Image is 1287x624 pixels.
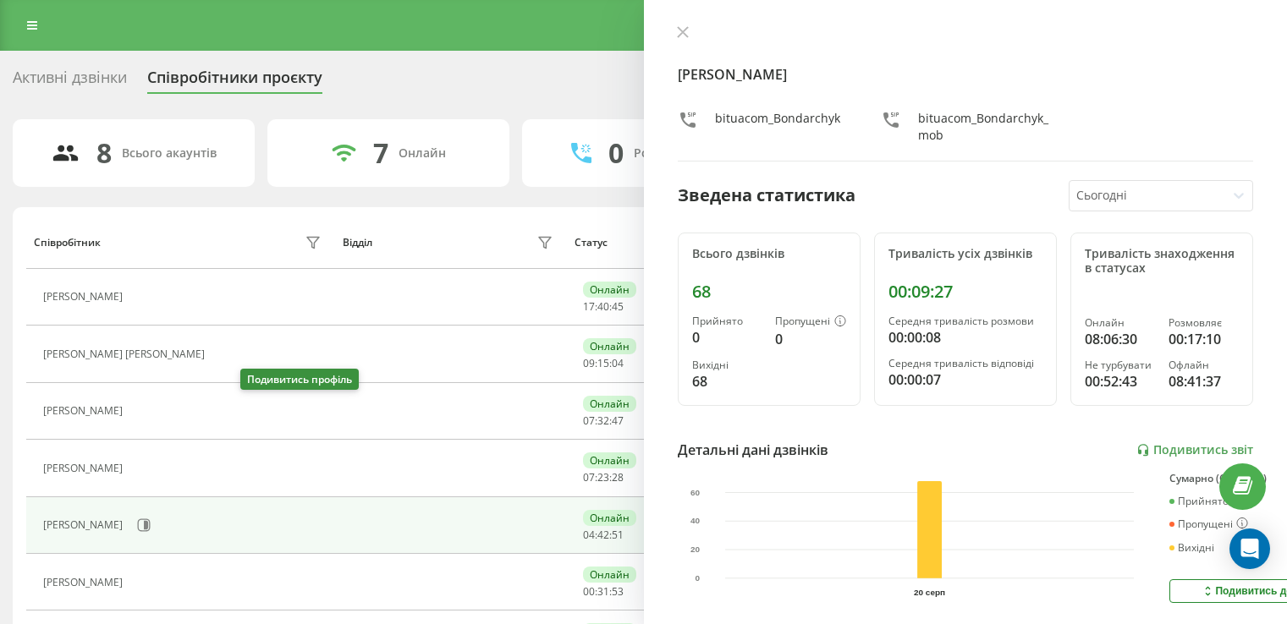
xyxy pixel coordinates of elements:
h4: [PERSON_NAME] [678,64,1254,85]
div: 00:17:10 [1169,329,1239,349]
span: 15 [597,356,609,370]
div: Онлайн [583,510,636,526]
text: 40 [690,517,701,526]
div: : : [583,529,624,541]
div: [PERSON_NAME] [43,463,127,474]
span: 31 [597,584,609,599]
div: Онлайн [583,567,636,583]
div: Тривалість усіх дзвінків [888,247,1042,261]
div: Прийнято [692,315,762,327]
div: [PERSON_NAME] [43,519,127,531]
div: Онлайн [1085,317,1155,329]
text: 0 [695,574,700,583]
div: [PERSON_NAME] [43,405,127,417]
div: 08:41:37 [1169,371,1239,391]
div: 00:00:08 [888,327,1042,348]
div: Онлайн [583,338,636,354]
span: 28 [612,470,624,484]
div: Не турбувати [1085,359,1155,371]
div: Офлайн [1169,359,1239,371]
div: Середня тривалість відповіді [888,358,1042,369]
div: Відділ [343,237,372,249]
span: 04 [612,356,624,370]
div: Прийнято [1169,495,1229,507]
div: Онлайн [583,282,636,298]
span: 23 [597,470,609,484]
span: 40 [597,299,609,314]
div: 00:00:07 [888,369,1042,390]
span: 45 [612,299,624,314]
span: 04 [583,528,595,542]
span: 32 [597,413,609,428]
div: 08:06:30 [1085,329,1155,349]
div: Вихідні [692,359,762,371]
div: Статус [575,237,608,249]
div: 0 [608,137,624,169]
span: 17 [583,299,595,314]
span: 51 [612,528,624,542]
div: [PERSON_NAME] [43,291,127,303]
a: Подивитись звіт [1136,443,1253,457]
div: Open Intercom Messenger [1229,528,1270,569]
text: 20 [690,545,701,555]
div: Розмовляє [1169,317,1239,329]
span: 53 [612,584,624,599]
div: 00:09:27 [888,282,1042,302]
div: Онлайн [583,452,636,468]
div: : : [583,415,624,427]
div: 7 [373,137,388,169]
div: Пропущені [1169,517,1248,531]
div: Зведена статистика [678,183,855,208]
div: [PERSON_NAME] [PERSON_NAME] [43,348,209,360]
div: Онлайн [583,396,636,412]
span: 07 [583,470,595,484]
div: : : [583,301,624,313]
div: Активні дзвінки [13,68,127,95]
span: 00 [583,584,595,599]
div: Пропущені [775,315,846,329]
div: Вихідні [1169,542,1214,554]
div: 0 [775,329,846,349]
span: 07 [583,413,595,428]
div: Співробітники проєкту [147,68,322,95]
div: : : [583,586,624,598]
text: 20 серп [914,588,945,597]
div: 68 [692,282,846,302]
div: Всього дзвінків [692,247,846,261]
div: Детальні дані дзвінків [678,440,828,460]
div: 8 [96,137,112,169]
span: 09 [583,356,595,370]
div: Середня тривалість розмови [888,315,1042,327]
div: 0 [692,327,762,348]
div: Розмовляють [634,146,716,161]
div: bituacom_Bondarchyk [715,110,840,144]
div: Онлайн [399,146,446,161]
div: : : [583,472,624,484]
div: : : [583,358,624,369]
div: Всього акаунтів [122,146,217,161]
div: Подивитись профіль [240,369,359,390]
div: 00:52:43 [1085,371,1155,391]
span: 42 [597,528,609,542]
text: 60 [690,488,701,497]
div: bituacom_Bondarchyk_mob [918,110,1050,144]
div: 68 [692,371,762,391]
div: Тривалість знаходження в статусах [1085,247,1239,276]
div: [PERSON_NAME] [43,577,127,588]
span: 47 [612,413,624,428]
div: Співробітник [34,237,101,249]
